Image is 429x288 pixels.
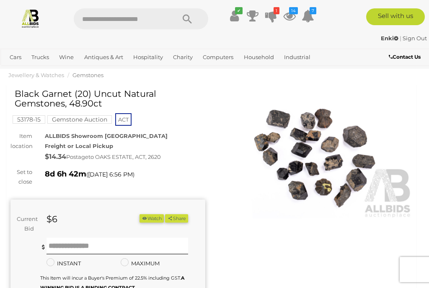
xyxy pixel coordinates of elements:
a: [GEOGRAPHIC_DATA] [96,64,162,78]
div: Set to close [4,167,39,187]
a: Jewellery & Watches [8,72,64,78]
a: Enki [381,35,400,42]
a: Wine [56,50,77,64]
i: ✔ [235,7,243,14]
strong: ALLBIDS Showroom [GEOGRAPHIC_DATA] [45,132,168,139]
span: | [400,35,401,42]
button: Watch [140,214,164,223]
a: Cars [6,50,25,64]
img: Allbids.com.au [21,8,40,28]
a: Antiques & Art [81,50,127,64]
i: 14 [289,7,298,14]
a: Sell with us [366,8,425,25]
a: Industrial [281,50,314,64]
i: 7 [310,7,316,14]
a: Hospitality [130,50,166,64]
a: Gemstone Auction [47,116,112,123]
span: ACT [115,113,132,126]
div: Item location [4,131,39,151]
span: ( ) [86,171,134,178]
a: Contact Us [389,52,423,62]
span: [DATE] 6:56 PM [88,171,133,178]
a: Computers [199,50,237,64]
mark: Gemstone Auction [47,115,112,124]
div: Current Bid [10,214,40,234]
a: Trucks [28,50,52,64]
button: Search [166,8,208,29]
strong: 8d 6h 42m [45,169,86,179]
img: Black Garnet (20) Uncut Natural Gemstones, 48.90ct [218,93,413,218]
a: Office [42,64,65,78]
a: Charity [170,50,196,64]
span: to OAKS ESTATE, ACT, 2620 [88,153,161,160]
a: Jewellery [6,64,39,78]
a: Sports [68,64,92,78]
mark: 53178-15 [13,115,45,124]
a: 14 [283,8,296,23]
strong: $14.34 [45,153,66,161]
b: Contact Us [389,54,421,60]
strong: Enki [381,35,398,42]
a: 7 [302,8,314,23]
a: Household [240,50,277,64]
li: Watch this item [140,214,164,223]
label: INSTANT [47,259,81,268]
a: ✔ [228,8,240,23]
a: 1 [265,8,277,23]
i: 1 [274,7,279,14]
strong: $6 [47,214,57,224]
div: Postage [45,151,205,163]
a: Sign Out [403,35,427,42]
label: MAXIMUM [121,259,160,268]
a: 53178-15 [13,116,45,123]
a: Gemstones [72,72,103,78]
h1: Black Garnet (20) Uncut Natural Gemstones, 48.90ct [15,89,203,108]
strong: Freight or Local Pickup [45,143,113,149]
button: Share [165,214,188,223]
